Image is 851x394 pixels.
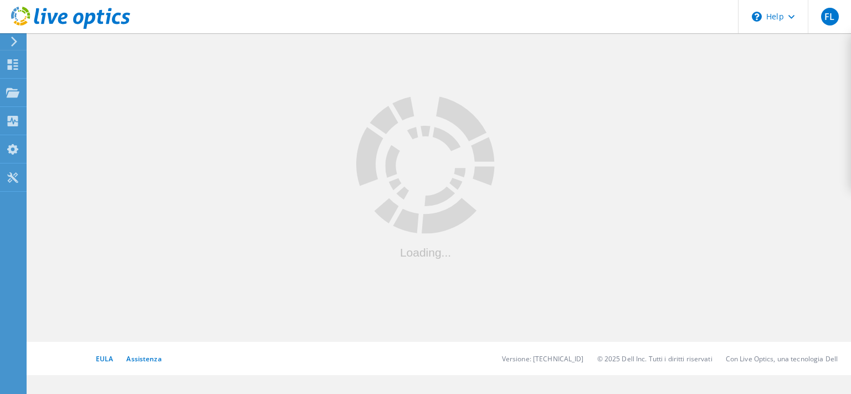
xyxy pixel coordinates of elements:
li: Versione: [TECHNICAL_ID] [502,354,584,364]
div: Loading... [356,246,495,258]
a: EULA [96,354,113,364]
li: Con Live Optics, una tecnologia Dell [726,354,838,364]
a: Live Optics Dashboard [11,23,130,31]
span: FL [824,12,834,21]
a: Assistenza [126,354,161,364]
li: © 2025 Dell Inc. Tutti i diritti riservati [597,354,712,364]
svg: \n [752,12,762,22]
